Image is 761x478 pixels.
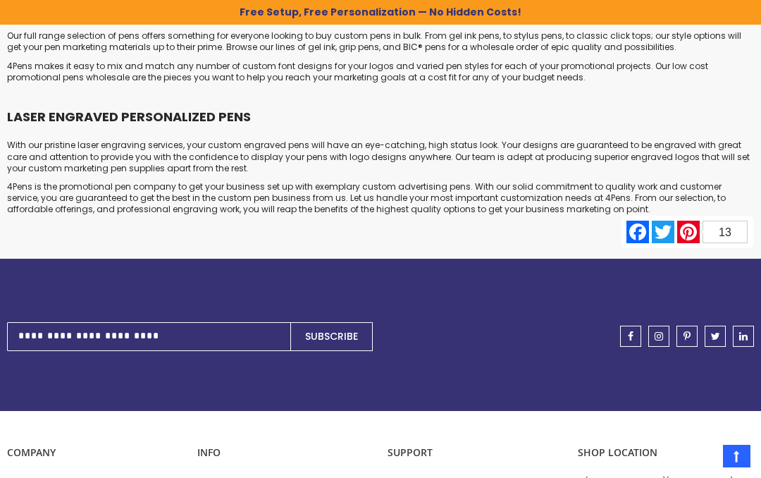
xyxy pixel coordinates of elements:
span: linkedin [739,331,748,341]
span: facebook [628,331,633,341]
a: Facebook [625,221,650,243]
a: instagram [648,326,669,347]
span: twitter [711,331,720,341]
p: With our pristine laser engraving services, your custom engraved pens will have an eye-catching, ... [7,140,754,174]
a: linkedin [733,326,754,347]
a: Pinterest13 [676,221,749,243]
p: Our full range selection of pens offers something for everyone looking to buy custom pens in bulk... [7,30,754,53]
span: Subscribe [305,329,358,343]
span: instagram [655,331,663,341]
span: pinterest [683,331,691,341]
strong: LASER ENGRAVED PERSONALIZED PENS [7,108,251,125]
a: pinterest [676,326,698,347]
p: 4Pens makes it easy to mix and match any number of custom font designs for your logos and varied ... [7,61,754,83]
a: facebook [620,326,641,347]
p: 4Pens is the promotional pen company to get your business set up with exemplary custom advertisin... [7,181,754,216]
p: INFO [197,446,373,460]
p: Support [388,446,564,460]
span: 13 [719,226,731,238]
button: Subscribe [290,322,373,351]
p: COMPANY [7,446,183,460]
a: twitter [705,326,726,347]
a: Twitter [650,221,676,243]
